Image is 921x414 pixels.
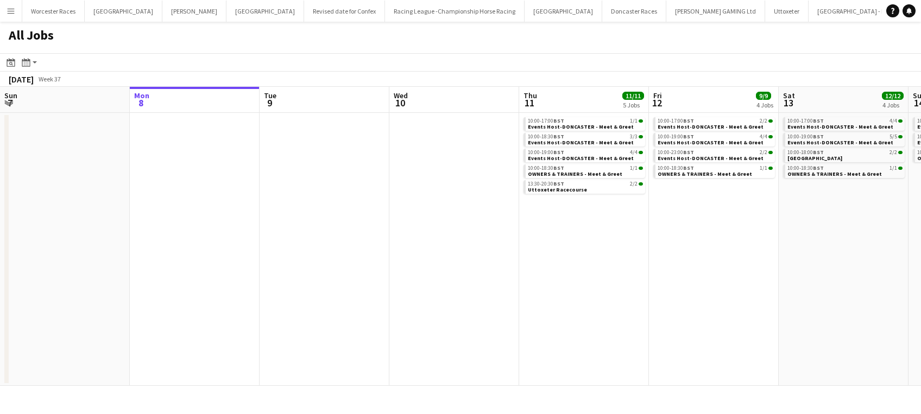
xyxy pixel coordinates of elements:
[304,1,385,22] button: Revised date for Confex
[683,133,694,140] span: BST
[630,165,638,171] span: 1/1
[760,165,767,171] span: 1/1
[528,139,634,146] span: Events Host-DONCASTER - Meet & Greet
[787,170,882,177] span: OWNERS & TRAINERS - Meet & Greet
[639,182,643,186] span: 2/2
[768,167,773,170] span: 1/1
[760,134,767,139] span: 4/4
[3,97,17,109] span: 7
[639,135,643,138] span: 3/3
[523,91,537,100] span: Thu
[658,117,773,130] a: 10:00-17:00BST2/2Events Host-DONCASTER - Meet & Greet
[553,149,564,156] span: BST
[226,1,304,22] button: [GEOGRAPHIC_DATA]
[528,117,643,130] a: 10:00-17:00BST1/1Events Host-DONCASTER - Meet & Greet
[658,165,694,171] span: 10:00-18:30
[783,133,905,149] div: 10:00-19:00BST5/5Events Host-DONCASTER - Meet & Greet
[262,97,276,109] span: 9
[528,164,643,177] a: 10:00-18:30BST1/1OWNERS & TRAINERS - Meet & Greet
[890,150,897,155] span: 2/2
[658,118,694,124] span: 10:00-17:00
[528,133,643,145] a: 10:00-18:30BST3/3Events Host-DONCASTER - Meet & Greet
[528,180,643,193] a: 13:30-20:30BST2/2Uttoxeter Racecourse
[9,74,34,85] div: [DATE]
[653,149,775,164] div: 10:00-23:00BST2/2Events Host-DONCASTER - Meet & Greet
[882,92,904,100] span: 12/12
[787,164,903,177] a: 10:00-18:30BST1/1OWNERS & TRAINERS - Meet & Greet
[898,119,903,123] span: 4/4
[787,117,903,130] a: 10:00-17:00BST4/4Events Host-DONCASTER - Meet & Greet
[658,139,764,146] span: Events Host-DONCASTER - Meet & Greet
[528,181,564,187] span: 13:30-20:30
[264,91,276,100] span: Tue
[162,1,226,22] button: [PERSON_NAME]
[528,123,634,130] span: Events Host-DONCASTER - Meet & Greet
[787,134,824,139] span: 10:00-19:00
[658,133,773,145] a: 10:00-19:00BST4/4Events Host-DONCASTER - Meet & Greet
[653,164,775,180] div: 10:00-18:30BST1/1OWNERS & TRAINERS - Meet & Greet
[787,155,842,162] span: Lingfield Park Racecourse
[22,1,85,22] button: Worcester Races
[658,149,773,161] a: 10:00-23:00BST2/2Events Host-DONCASTER - Meet & Greet
[813,133,824,140] span: BST
[768,151,773,154] span: 2/2
[787,149,903,161] a: 10:00-18:00BST2/2[GEOGRAPHIC_DATA]
[813,164,824,171] span: BST
[630,150,638,155] span: 4/4
[639,167,643,170] span: 1/1
[653,117,775,133] div: 10:00-17:00BST2/2Events Host-DONCASTER - Meet & Greet
[765,1,809,22] button: Uttoxeter
[133,97,149,109] span: 8
[85,1,162,22] button: [GEOGRAPHIC_DATA]
[630,118,638,124] span: 1/1
[890,118,897,124] span: 4/4
[787,133,903,145] a: 10:00-19:00BST5/5Events Host-DONCASTER - Meet & Greet
[528,155,634,162] span: Events Host-DONCASTER - Meet & Greet
[528,118,564,124] span: 10:00-17:00
[658,155,764,162] span: Events Host-DONCASTER - Meet & Greet
[683,164,694,171] span: BST
[630,134,638,139] span: 3/3
[653,133,775,149] div: 10:00-19:00BST4/4Events Host-DONCASTER - Meet & Greet
[522,97,537,109] span: 11
[882,101,903,109] div: 4 Jobs
[658,164,773,177] a: 10:00-18:30BST1/1OWNERS & TRAINERS - Meet & Greet
[623,101,644,109] div: 5 Jobs
[653,91,662,100] span: Fri
[813,149,824,156] span: BST
[787,165,824,171] span: 10:00-18:30
[760,150,767,155] span: 2/2
[783,149,905,164] div: 10:00-18:00BST2/2[GEOGRAPHIC_DATA]
[528,150,564,155] span: 10:00-19:00
[658,150,694,155] span: 10:00-23:00
[890,165,897,171] span: 1/1
[528,165,564,171] span: 10:00-18:30
[787,139,893,146] span: Events Host-DONCASTER - Meet & Greet
[528,134,564,139] span: 10:00-18:30
[683,149,694,156] span: BST
[768,135,773,138] span: 4/4
[36,75,63,83] span: Week 37
[602,1,666,22] button: Doncaster Races
[630,181,638,187] span: 2/2
[783,117,905,133] div: 10:00-17:00BST4/4Events Host-DONCASTER - Meet & Greet
[898,135,903,138] span: 5/5
[392,97,408,109] span: 10
[683,117,694,124] span: BST
[525,1,602,22] button: [GEOGRAPHIC_DATA]
[756,101,773,109] div: 4 Jobs
[787,123,893,130] span: Events Host-DONCASTER - Meet & Greet
[553,117,564,124] span: BST
[4,91,17,100] span: Sun
[394,91,408,100] span: Wed
[528,149,643,161] a: 10:00-19:00BST4/4Events Host-DONCASTER - Meet & Greet
[666,1,765,22] button: [PERSON_NAME] GAMING Ltd
[528,170,622,177] span: OWNERS & TRAINERS - Meet & Greet
[553,180,564,187] span: BST
[787,118,824,124] span: 10:00-17:00
[523,117,645,133] div: 10:00-17:00BST1/1Events Host-DONCASTER - Meet & Greet
[523,180,645,196] div: 13:30-20:30BST2/2Uttoxeter Racecourse
[639,119,643,123] span: 1/1
[783,91,795,100] span: Sat
[760,118,767,124] span: 2/2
